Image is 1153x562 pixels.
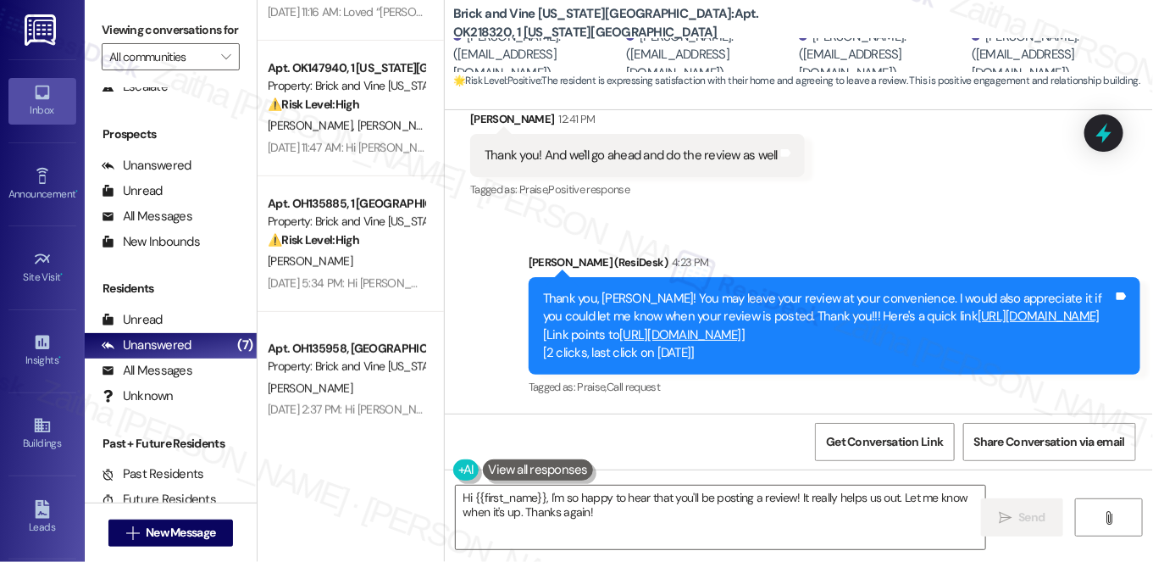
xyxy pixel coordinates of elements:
[85,125,257,143] div: Prospects
[75,186,78,198] span: •
[619,326,741,343] a: [URL][DOMAIN_NAME]
[453,72,1139,90] span: : The resident is expressing satisfaction with their home and agreeing to leave a review. This is...
[668,253,708,271] div: 4:23 PM
[1102,511,1115,525] i: 
[268,118,358,133] span: [PERSON_NAME]
[221,50,230,64] i: 
[268,213,424,231] div: Property: Brick and Vine [US_STATE]
[529,253,1140,277] div: [PERSON_NAME] (ResiDesk)
[1019,509,1045,526] span: Send
[102,233,200,251] div: New Inbounds
[981,498,1063,537] button: Send
[102,387,174,405] div: Unknown
[453,74,540,87] strong: 🌟 Risk Level: Positive
[607,380,660,394] span: Call request
[102,491,216,509] div: Future Residents
[548,182,629,197] span: Positive response
[519,182,548,197] span: Praise ,
[485,147,778,164] div: Thank you! And we'll go ahead and do the review as well
[268,381,352,396] span: [PERSON_NAME]
[102,17,240,43] label: Viewing conversations for
[146,524,215,542] span: New Message
[8,328,76,374] a: Insights •
[102,362,192,380] div: All Messages
[108,520,234,547] button: New Message
[233,332,257,359] div: (7)
[963,423,1136,461] button: Share Conversation via email
[8,411,76,457] a: Buildings
[102,157,191,175] div: Unanswered
[268,358,424,376] div: Property: Brick and Vine [US_STATE]
[453,5,792,42] b: Brick and Vine [US_STATE][GEOGRAPHIC_DATA]: Apt. OK218320, 1 [US_STATE][GEOGRAPHIC_DATA]
[578,380,607,394] span: Praise ,
[126,526,139,540] i: 
[8,495,76,541] a: Leads
[626,28,795,82] div: [PERSON_NAME]. ([EMAIL_ADDRESS][DOMAIN_NAME])
[85,435,257,453] div: Past + Future Residents
[25,14,59,46] img: ResiDesk Logo
[268,97,359,112] strong: ⚠️ Risk Level: High
[268,232,359,248] strong: ⚠️ Risk Level: High
[102,337,191,354] div: Unanswered
[268,59,424,77] div: Apt. OK147940, 1 [US_STATE][GEOGRAPHIC_DATA]
[85,280,257,298] div: Residents
[102,208,192,225] div: All Messages
[268,77,424,95] div: Property: Brick and Vine [US_STATE][GEOGRAPHIC_DATA]
[102,465,204,483] div: Past Residents
[268,195,424,213] div: Apt. OH135885, 1 [GEOGRAPHIC_DATA]
[826,433,943,451] span: Get Conversation Link
[102,182,163,200] div: Unread
[470,177,805,202] div: Tagged as:
[529,375,1140,399] div: Tagged as:
[999,511,1012,525] i: 
[61,269,64,281] span: •
[799,28,967,82] div: [PERSON_NAME]. ([EMAIL_ADDRESS][DOMAIN_NAME])
[555,110,596,128] div: 12:41 PM
[974,433,1125,451] span: Share Conversation via email
[58,352,61,364] span: •
[978,308,1100,325] a: [URL][DOMAIN_NAME]
[972,28,1140,82] div: [PERSON_NAME]. ([EMAIL_ADDRESS][DOMAIN_NAME])
[456,486,985,549] textarea: Hi {{first_name}}, I'm so happy to hear that you'll be posting a review! It really helps us out. ...
[470,110,805,134] div: [PERSON_NAME]
[268,253,352,269] span: [PERSON_NAME]
[109,43,213,70] input: All communities
[8,78,76,124] a: Inbox
[102,311,163,329] div: Unread
[102,78,168,96] div: Escalate
[268,340,424,358] div: Apt. OH135958, [GEOGRAPHIC_DATA]
[815,423,954,461] button: Get Conversation Link
[453,28,622,82] div: [PERSON_NAME]. ([EMAIL_ADDRESS][DOMAIN_NAME])
[358,118,442,133] span: [PERSON_NAME]
[543,290,1113,363] div: Thank you, [PERSON_NAME]! You may leave your review at your convenience. I would also appreciate ...
[8,245,76,291] a: Site Visit •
